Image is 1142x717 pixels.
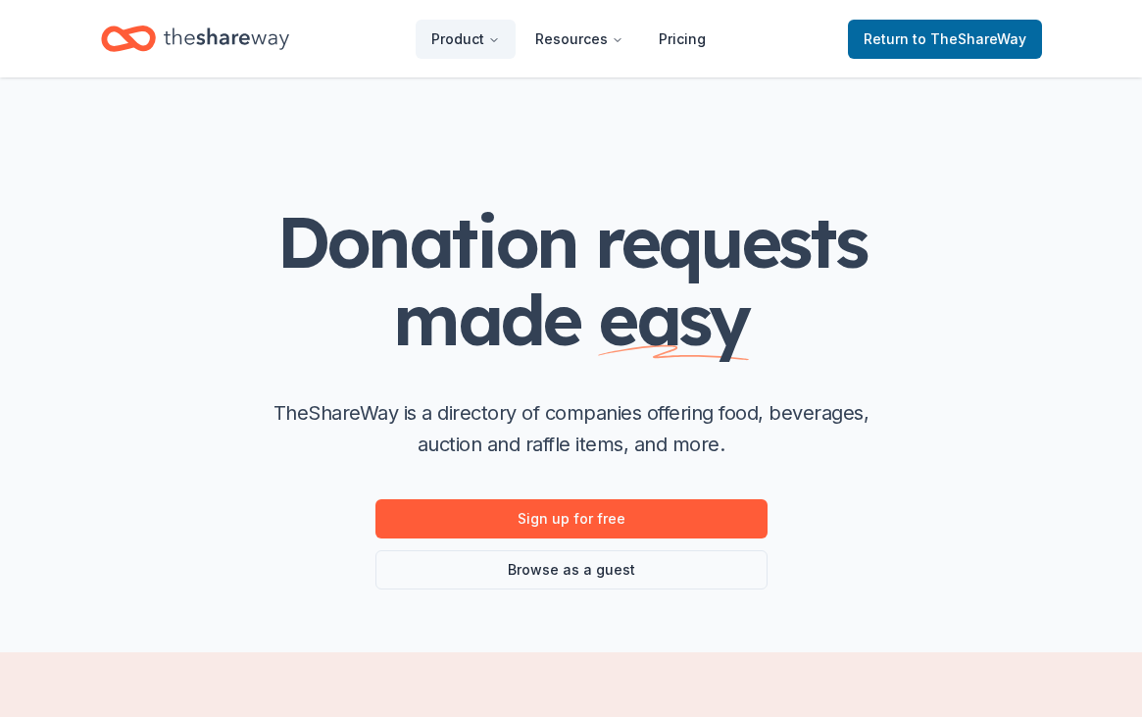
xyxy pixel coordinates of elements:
[101,16,289,62] a: Home
[848,20,1042,59] a: Returnto TheShareWay
[375,550,768,589] a: Browse as a guest
[643,20,721,59] a: Pricing
[258,397,885,460] p: TheShareWay is a directory of companies offering food, beverages, auction and raffle items, and m...
[375,499,768,538] a: Sign up for free
[913,30,1026,47] span: to TheShareWay
[416,20,516,59] button: Product
[864,27,1026,51] span: Return
[598,275,749,363] span: easy
[179,203,964,358] h1: Donation requests made
[520,20,639,59] button: Resources
[416,16,721,62] nav: Main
